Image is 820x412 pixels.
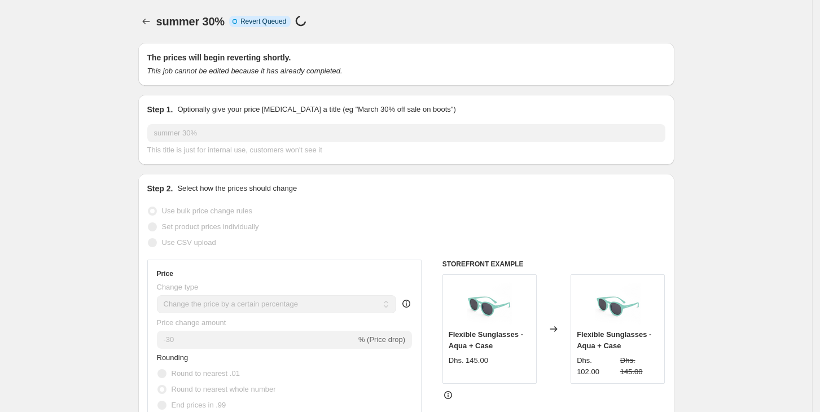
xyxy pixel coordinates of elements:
[177,104,455,115] p: Optionally give your price [MEDICAL_DATA] a title (eg "March 30% off sale on boots")
[147,124,665,142] input: 30% off holiday sale
[157,283,199,291] span: Change type
[157,353,188,362] span: Rounding
[449,356,488,365] span: Dhs. 145.00
[172,401,226,409] span: End prices in .99
[147,67,343,75] i: This job cannot be edited because it has already completed.
[147,146,322,154] span: This title is just for internal use, customers won't see it
[177,183,297,194] p: Select how the prices should change
[442,260,665,269] h6: STOREFRONT EXAMPLE
[401,298,412,309] div: help
[577,330,651,350] span: Flexible Sunglasses - Aqua + Case
[157,331,356,349] input: -15
[172,385,276,393] span: Round to nearest whole number
[577,356,599,376] span: Dhs. 102.00
[358,335,405,344] span: % (Price drop)
[172,369,240,378] span: Round to nearest .01
[467,280,512,326] img: LS-FS-AQAqua_1_2d29a125-010f-4f50-972d-6a0722a56329_80x.png
[156,15,225,28] span: summer 30%
[162,222,259,231] span: Set product prices individually
[620,356,643,376] span: Dhs. 145.00
[147,52,665,63] h2: The prices will begin reverting shortly.
[157,318,226,327] span: Price change amount
[147,104,173,115] h2: Step 1.
[162,207,252,215] span: Use bulk price change rules
[138,14,154,29] button: Price change jobs
[240,17,286,26] span: Revert Queued
[147,183,173,194] h2: Step 2.
[162,238,216,247] span: Use CSV upload
[595,280,641,326] img: LS-FS-AQAqua_1_2d29a125-010f-4f50-972d-6a0722a56329_80x.png
[449,330,523,350] span: Flexible Sunglasses - Aqua + Case
[157,269,173,278] h3: Price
